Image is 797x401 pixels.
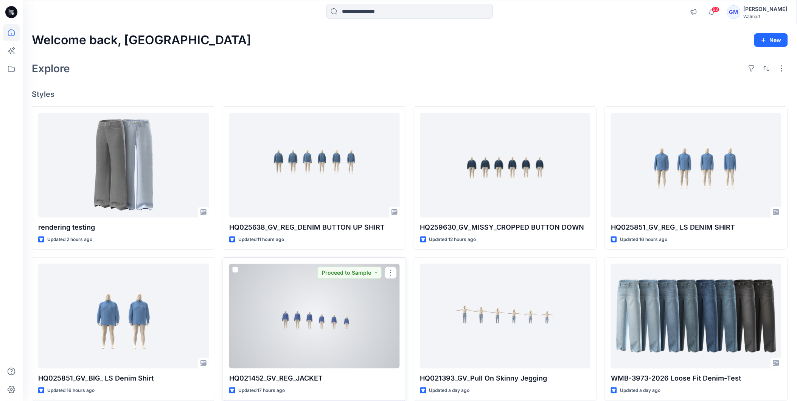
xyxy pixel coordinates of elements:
p: Updated 12 hours ago [429,236,476,244]
a: HQ025851_GV_BIG_ LS Denim Shirt [38,264,209,368]
button: New [754,33,788,47]
p: Updated 16 hours ago [620,236,667,244]
p: HQ021452_GV_REG_JACKET [229,373,400,384]
a: HQ021393_GV_Pull On Skinny Jegging [420,264,591,368]
p: Updated 11 hours ago [238,236,284,244]
p: HQ025638_GV_REG_DENIM BUTTON UP SHIRT [229,222,400,233]
h2: Explore [32,62,70,75]
p: Updated 17 hours ago [238,387,285,395]
div: [PERSON_NAME] [744,5,788,14]
a: HQ025851_GV_REG_ LS DENIM SHIRT [611,113,781,218]
a: HQ025638_GV_REG_DENIM BUTTON UP SHIRT [229,113,400,218]
div: Walmart [744,14,788,19]
span: 52 [712,6,720,12]
a: HQ259630_GV_MISSY_CROPPED BUTTON DOWN [420,113,591,218]
p: HQ259630_GV_MISSY_CROPPED BUTTON DOWN [420,222,591,233]
a: rendering testing [38,113,209,218]
p: WMB-3973-2026 Loose Fit Denim-Test [611,373,781,384]
h2: Welcome back, [GEOGRAPHIC_DATA] [32,33,251,47]
p: HQ025851_GV_REG_ LS DENIM SHIRT [611,222,781,233]
p: Updated 2 hours ago [47,236,92,244]
a: WMB-3973-2026 Loose Fit Denim-Test [611,264,781,368]
h4: Styles [32,90,788,99]
p: Updated a day ago [429,387,470,395]
a: HQ021452_GV_REG_JACKET [229,264,400,368]
p: rendering testing [38,222,209,233]
p: HQ021393_GV_Pull On Skinny Jegging [420,373,591,384]
p: Updated a day ago [620,387,660,395]
div: GM [727,5,741,19]
p: Updated 16 hours ago [47,387,95,395]
p: HQ025851_GV_BIG_ LS Denim Shirt [38,373,209,384]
